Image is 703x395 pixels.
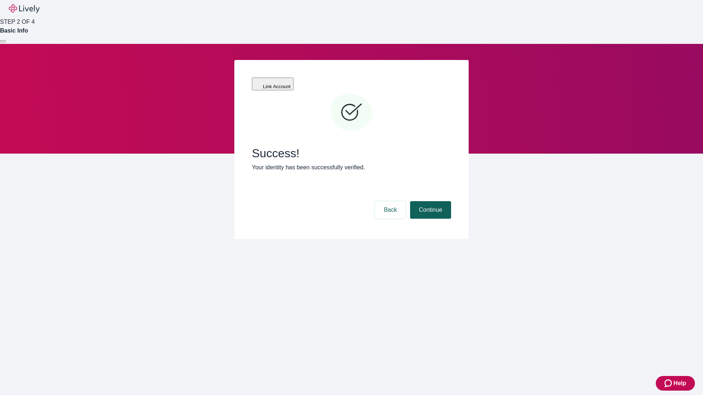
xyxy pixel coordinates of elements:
span: Success! [252,146,451,160]
button: Back [375,201,406,219]
svg: Zendesk support icon [665,379,673,388]
span: Help [673,379,686,388]
svg: Checkmark icon [330,91,373,135]
button: Link Account [252,78,294,90]
p: Your identity has been successfully verified. [252,163,451,172]
button: Zendesk support iconHelp [656,376,695,391]
button: Continue [410,201,451,219]
img: Lively [9,4,40,13]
